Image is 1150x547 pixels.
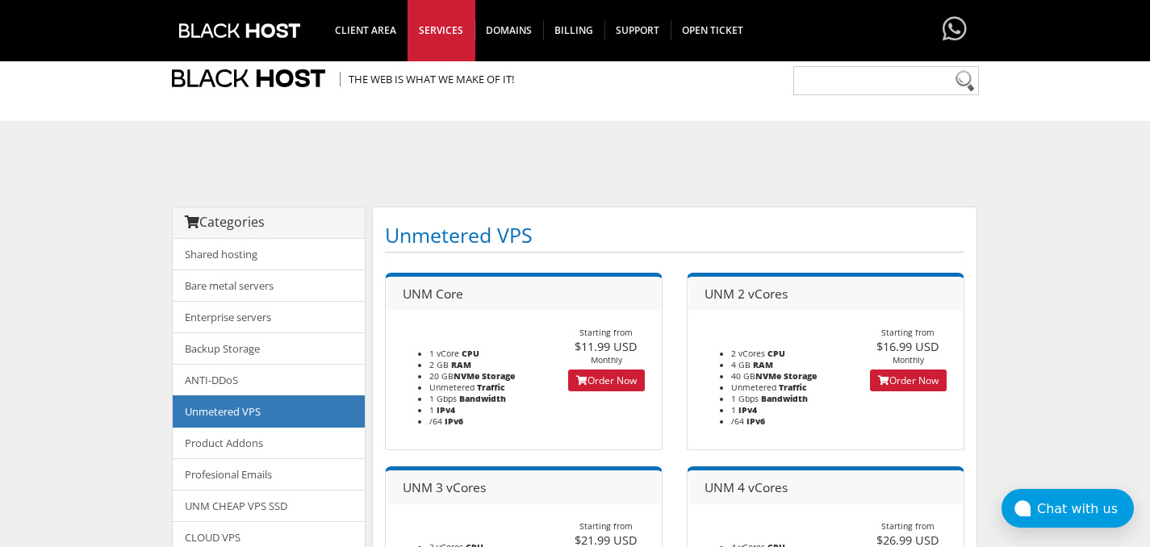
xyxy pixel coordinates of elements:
[1002,489,1134,528] button: Chat with us
[403,285,463,303] span: UNM Core
[575,338,638,354] span: $11.99 USD
[671,20,755,40] span: Open Ticket
[731,393,759,404] span: 1 Gbps
[173,269,365,302] a: Bare metal servers
[385,219,964,253] h1: Unmetered VPS
[746,415,765,427] b: IPv6
[731,348,765,359] span: 2 vCores
[173,427,365,459] a: Product Addons
[429,415,442,427] span: /64
[876,338,939,354] span: $16.99 USD
[340,72,514,86] span: The Web is what we make of it!
[403,478,486,496] span: UNM 3 vCores
[429,393,457,404] span: 1 Gbps
[731,404,736,415] span: 1
[755,370,781,382] b: NVMe
[429,404,434,415] span: 1
[738,404,757,415] b: IPv4
[731,359,751,370] span: 4 GB
[454,370,479,382] b: NVMe
[793,66,979,95] input: Need help?
[451,359,471,370] b: RAM
[767,348,785,359] b: CPU
[731,415,744,427] span: /64
[870,370,947,391] a: Order Now
[475,20,544,40] span: Domains
[429,359,449,370] span: 2 GB
[173,490,365,522] a: UNM CHEAP VPS SSD
[459,393,506,404] b: Bandwidth
[173,395,365,428] a: Unmetered VPS
[604,20,671,40] span: Support
[482,370,515,382] b: Storage
[437,404,455,415] b: IPv4
[551,327,662,365] div: Starting from Monthly
[731,370,781,382] span: 40 GB
[753,359,773,370] b: RAM
[705,285,788,303] span: UNM 2 vCores
[761,393,808,404] b: Bandwidth
[731,382,776,393] span: Unmetered
[185,215,353,230] h3: Categories
[173,458,365,491] a: Profesional Emails
[462,348,479,359] b: CPU
[429,348,459,359] span: 1 vCore
[1037,501,1134,516] div: Chat with us
[173,364,365,396] a: ANTI-DDoS
[445,415,463,427] b: IPv6
[173,301,365,333] a: Enterprise servers
[568,370,645,391] a: Order Now
[705,478,788,496] span: UNM 4 vCores
[853,327,964,365] div: Starting from Monthly
[779,382,807,393] b: Traffic
[408,20,475,40] span: SERVICES
[477,382,505,393] b: Traffic
[173,332,365,365] a: Backup Storage
[543,20,605,40] span: Billing
[324,20,408,40] span: CLIENT AREA
[173,239,365,270] a: Shared hosting
[784,370,817,382] b: Storage
[429,382,475,393] span: Unmetered
[429,370,479,382] span: 20 GB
